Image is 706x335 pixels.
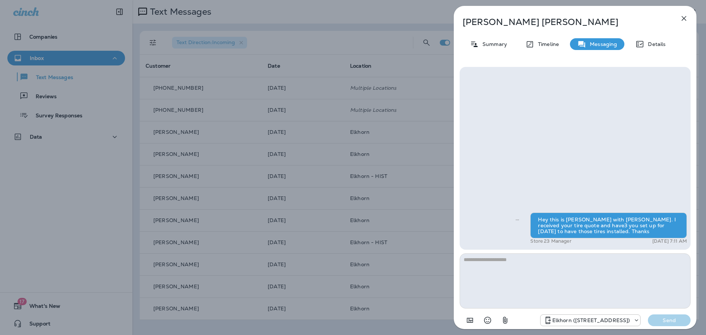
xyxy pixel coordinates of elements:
[652,238,687,244] p: [DATE] 7:11 AM
[463,313,477,328] button: Add in a premade template
[541,316,641,325] div: +1 (402) 502-7400
[463,17,663,27] p: [PERSON_NAME] [PERSON_NAME]
[530,238,571,244] p: Store 23 Manager
[534,41,559,47] p: Timeline
[530,213,687,238] div: Hey this is [PERSON_NAME] with [PERSON_NAME]. I received your tire quote and have3 you set up for...
[552,317,630,323] p: Elkhorn ([STREET_ADDRESS])
[479,41,507,47] p: Summary
[586,41,617,47] p: Messaging
[516,216,519,222] span: Sent
[480,313,495,328] button: Select an emoji
[644,41,666,47] p: Details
